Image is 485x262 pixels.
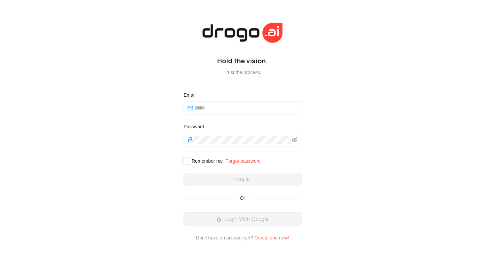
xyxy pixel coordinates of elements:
[196,235,253,240] span: Don't have an account yet?
[184,57,301,65] h5: Hold the vision.
[200,21,285,45] img: hera logo
[184,173,301,186] button: Log in
[292,137,297,142] span: eye-invisible
[254,235,289,240] a: Create one now!
[184,212,301,226] button: Login With Google
[235,194,250,202] span: Or
[189,157,226,165] span: Remember me
[184,91,200,99] label: Email
[184,70,301,75] p: Trust the process.
[188,105,193,111] span: mail
[184,123,209,130] label: Password
[226,158,261,164] a: Forgot password
[188,137,193,142] span: lock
